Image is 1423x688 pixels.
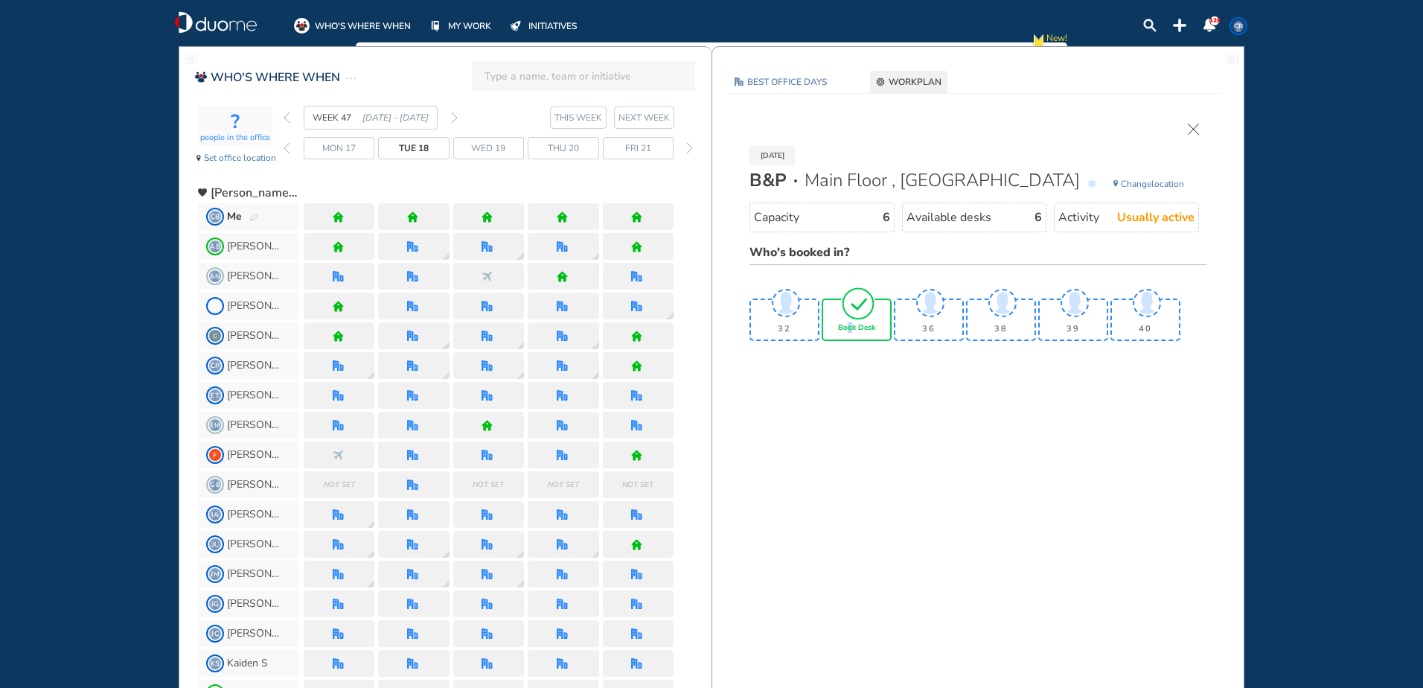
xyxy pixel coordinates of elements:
img: office.a375675b.svg [631,390,642,401]
div: office [631,390,642,401]
div: location dialog [442,580,450,587]
input: Type a name, team or initiative [485,60,691,92]
div: location dialog [442,550,450,558]
span: ET [209,389,221,401]
div: tick-rounded-outline [841,286,875,321]
span: NEXT WEEK [618,110,670,125]
i: Main Floor , [GEOGRAPHIC_DATA] [805,173,1080,188]
img: plus-topbar.b126d2c6.svg [1173,19,1186,32]
a: WHO'S WHERE WHEN [294,18,411,34]
span: Activity [1058,210,1099,225]
span: WORKPLAN [889,74,941,89]
div: home [482,420,493,431]
a: MY WORK [427,18,491,34]
img: grid-tooltip.ec663082.svg [592,342,599,349]
img: office.a375675b.svg [557,569,568,580]
img: office.a375675b.svg [557,450,568,461]
span: Capacity [754,210,799,225]
div: office [631,420,642,431]
img: office.a375675b.svg [407,539,418,550]
span: 39 [1043,325,1104,334]
div: location dialog [517,252,524,260]
div: day Wed [453,137,524,159]
div: office [407,509,418,520]
span: Set office location [204,150,276,165]
span: 36 [898,325,959,334]
div: office [407,331,418,342]
div: office [557,450,568,461]
span: Who's booked in? [749,244,849,261]
div: office [407,480,418,491]
img: grid-tooltip.ec663082.svg [517,342,524,349]
div: home [631,450,642,461]
div: office [407,271,418,282]
div: home [333,241,344,252]
img: office.a375675b.svg [631,301,642,312]
span: people in the office [200,133,270,143]
span: [PERSON_NAME] [227,241,283,252]
img: office.a375675b.svg [482,569,493,580]
div: fullwidthpage [1226,53,1238,65]
div: home [407,211,418,223]
img: favourite-star-off.9e29592f.svg [1087,179,1096,189]
span: CP [209,360,221,372]
span: New! [1046,31,1067,54]
img: mywork-off.f8bf6c09.svg [431,21,440,31]
div: location dialog [367,372,374,379]
img: home.de338a94.svg [333,301,344,312]
div: home [333,301,344,312]
img: new-notification.cd065810.svg [1031,31,1046,54]
div: location dialog [367,520,374,528]
img: home.de338a94.svg [557,271,568,282]
img: grid-tooltip.ec663082.svg [517,252,524,260]
div: new-notification [1031,31,1046,54]
div: search-lens [1143,19,1157,32]
img: fullwidthpage.7645317a.svg [185,53,197,65]
div: location dialog [592,342,599,349]
img: pen-edit.0ace1a30.svg [249,213,258,223]
img: office.a375675b.svg [333,420,344,431]
span: WEEK 47 [313,110,362,125]
img: office.a375675b.svg [482,360,493,372]
img: office.a375675b.svg [407,480,418,491]
img: grid-tooltip.ec663082.svg [592,252,599,260]
img: grid-tooltip.ec663082.svg [666,312,674,319]
img: home.de338a94.svg [333,331,344,342]
div: home [333,331,344,342]
div: day navigation [284,137,697,159]
div: office [482,331,493,342]
div: duome-logo-whitelogo [175,11,257,34]
img: office.a375675b.svg [333,569,344,580]
div: desk-details [822,299,892,341]
img: office.a375675b.svg [407,241,418,252]
img: duome-logo-whitelogo.b0ca3abf.svg [175,11,257,34]
div: office [557,241,568,252]
span: MY WORK [448,19,491,34]
img: location-pin-black.d683928f.svg [196,155,201,162]
span: Not set [622,477,653,492]
div: home [333,211,344,223]
div: office [333,420,344,431]
span: B&P [749,173,805,188]
div: forward day [682,137,697,159]
div: activity-box [198,106,272,147]
span: EM [209,419,221,431]
div: office [482,360,493,372]
span: 6 [883,210,890,225]
div: office [333,569,344,580]
img: home.de338a94.svg [631,211,642,223]
div: office [482,569,493,580]
img: home.de338a94.svg [333,211,344,223]
span: [PERSON_NAME] [227,270,283,282]
div: location dialog [367,550,374,558]
div: pen-edit [249,213,258,223]
img: home.de338a94.svg [631,331,642,342]
span: JL [209,538,221,550]
span: [PERSON_NAME] [227,330,283,342]
div: office [482,301,493,312]
div: heart-black [198,188,207,197]
div: home [631,211,642,223]
img: office.a375675b.svg [557,509,568,520]
img: home.de338a94.svg [333,241,344,252]
div: nonworking [482,271,493,282]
